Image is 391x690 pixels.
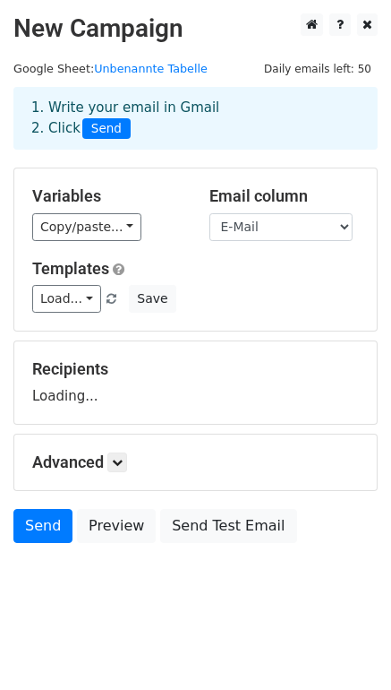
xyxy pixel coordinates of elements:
h2: New Campaign [13,13,378,44]
span: Daily emails left: 50 [258,59,378,79]
h5: Recipients [32,359,359,379]
a: Unbenannte Tabelle [94,62,208,75]
div: 1. Write your email in Gmail 2. Click [18,98,373,139]
h5: Email column [209,186,360,206]
small: Google Sheet: [13,62,208,75]
a: Load... [32,285,101,313]
a: Daily emails left: 50 [258,62,378,75]
button: Save [129,285,175,313]
a: Send [13,509,72,543]
a: Send Test Email [160,509,296,543]
h5: Variables [32,186,183,206]
h5: Advanced [32,453,359,472]
a: Templates [32,259,109,278]
div: Loading... [32,359,359,406]
a: Copy/paste... [32,213,141,241]
span: Send [82,118,131,140]
a: Preview [77,509,156,543]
